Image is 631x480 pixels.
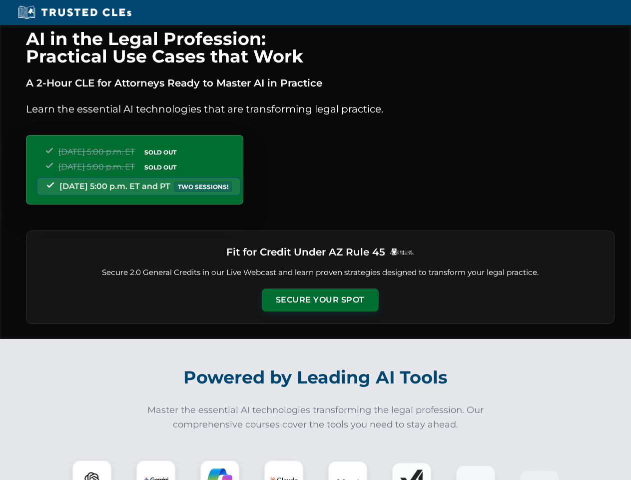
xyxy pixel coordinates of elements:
h3: Fit for Credit Under AZ Rule 45 [226,243,385,261]
span: SOLD OUT [141,162,180,172]
span: [DATE] 5:00 p.m. ET [58,162,135,171]
img: Logo [389,248,414,255]
p: A 2-Hour CLE for Attorneys Ready to Master AI in Practice [26,75,615,91]
h1: AI in the Legal Profession: Practical Use Cases that Work [26,30,615,65]
h2: Powered by Leading AI Tools [39,360,593,395]
p: Learn the essential AI technologies that are transforming legal practice. [26,101,615,117]
p: Secure 2.0 General Credits in our Live Webcast and learn proven strategies designed to transform ... [38,267,602,278]
span: [DATE] 5:00 p.m. ET [58,147,135,156]
img: Trusted CLEs [15,5,134,20]
button: Secure Your Spot [262,288,379,311]
span: SOLD OUT [141,147,180,157]
p: Master the essential AI technologies transforming the legal profession. Our comprehensive courses... [141,403,491,432]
